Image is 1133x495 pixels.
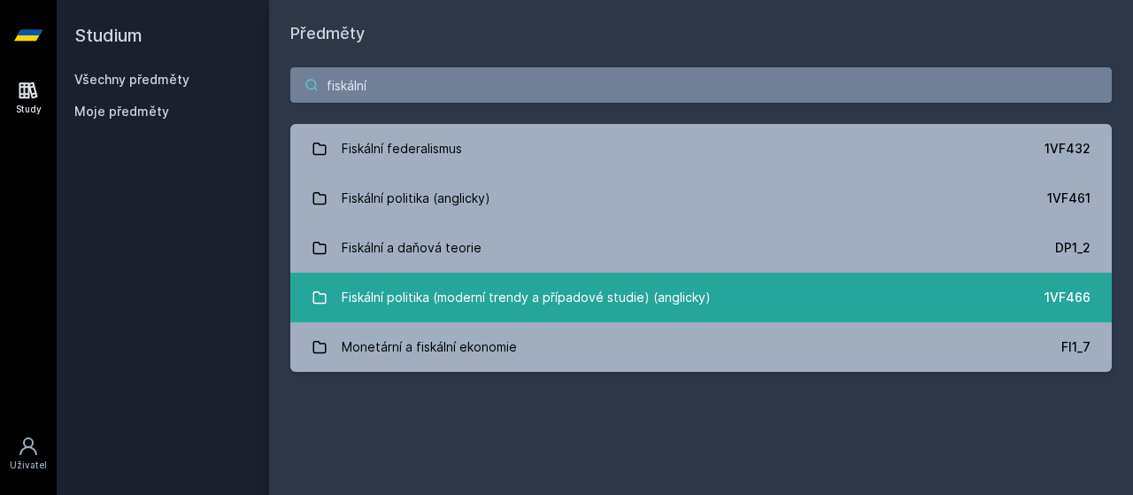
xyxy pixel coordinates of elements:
div: 1VF461 [1047,189,1091,207]
div: Fiskální federalismus [342,131,462,166]
a: Fiskální politika (moderní trendy a případové studie) (anglicky) 1VF466 [290,273,1112,322]
div: Uživatel [10,459,47,472]
div: Fiskální politika (anglicky) [342,181,490,216]
h1: Předměty [290,21,1112,46]
a: Uživatel [4,427,53,481]
div: Fiskální a daňová teorie [342,230,482,266]
a: Study [4,71,53,125]
div: FI1_7 [1061,338,1091,356]
div: 1VF466 [1044,289,1091,306]
input: Název nebo ident předmětu… [290,67,1112,103]
a: Fiskální federalismus 1VF432 [290,124,1112,174]
div: Fiskální politika (moderní trendy a případové studie) (anglicky) [342,280,711,315]
a: Fiskální a daňová teorie DP1_2 [290,223,1112,273]
div: Study [16,103,42,116]
span: Moje předměty [74,103,169,120]
a: Fiskální politika (anglicky) 1VF461 [290,174,1112,223]
div: 1VF432 [1044,140,1091,158]
a: Monetární a fiskální ekonomie FI1_7 [290,322,1112,372]
div: DP1_2 [1055,239,1091,257]
div: Monetární a fiskální ekonomie [342,329,517,365]
a: Všechny předměty [74,72,189,87]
